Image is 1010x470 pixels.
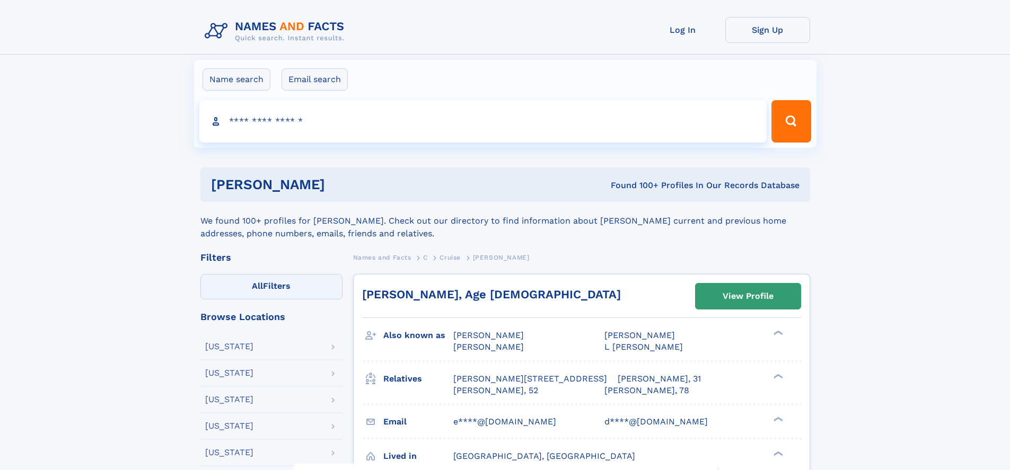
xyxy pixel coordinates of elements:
[200,253,342,262] div: Filters
[383,447,453,465] h3: Lived in
[199,100,767,143] input: search input
[200,312,342,322] div: Browse Locations
[723,284,774,308] div: View Profile
[205,369,253,377] div: [US_STATE]
[252,281,263,291] span: All
[473,254,530,261] span: [PERSON_NAME]
[453,385,538,396] a: [PERSON_NAME], 52
[205,422,253,430] div: [US_STATE]
[383,413,453,431] h3: Email
[423,254,428,261] span: C
[604,385,689,396] a: [PERSON_NAME], 78
[453,342,524,352] span: [PERSON_NAME]
[205,395,253,404] div: [US_STATE]
[211,178,468,191] h1: [PERSON_NAME]
[771,415,784,422] div: ❯
[468,180,800,191] div: Found 100+ Profiles In Our Records Database
[383,370,453,388] h3: Relatives
[423,251,428,264] a: C
[440,251,461,264] a: Cruise
[200,274,342,299] label: Filters
[604,330,675,340] span: [PERSON_NAME]
[725,17,810,43] a: Sign Up
[383,326,453,344] h3: Also known as
[200,202,810,240] div: We found 100+ profiles for [PERSON_NAME]. Check out our directory to find information about [PERS...
[205,448,253,457] div: [US_STATE]
[200,17,353,46] img: Logo Names and Facts
[282,68,348,91] label: Email search
[640,17,725,43] a: Log In
[771,330,784,336] div: ❯
[440,254,461,261] span: Cruise
[362,288,621,301] a: [PERSON_NAME], Age [DEMOGRAPHIC_DATA]
[604,342,683,352] span: L [PERSON_NAME]
[205,342,253,351] div: [US_STATE]
[203,68,270,91] label: Name search
[618,373,701,385] a: [PERSON_NAME], 31
[353,251,411,264] a: Names and Facts
[453,373,607,385] a: [PERSON_NAME][STREET_ADDRESS]
[453,330,524,340] span: [PERSON_NAME]
[771,450,784,457] div: ❯
[453,451,635,461] span: [GEOGRAPHIC_DATA], [GEOGRAPHIC_DATA]
[771,373,784,379] div: ❯
[696,283,801,309] a: View Profile
[771,100,811,143] button: Search Button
